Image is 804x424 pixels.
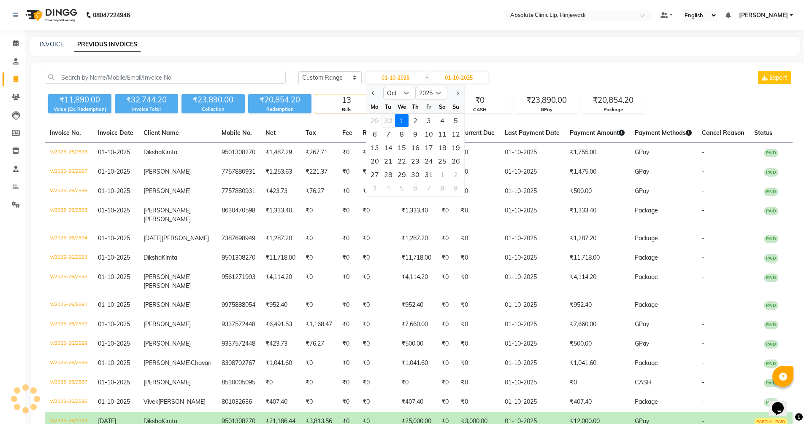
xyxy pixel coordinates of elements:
[702,129,744,137] span: Cancel Reason
[582,106,644,113] div: Package
[436,334,456,354] td: ₹0
[449,181,463,195] div: Sunday, November 9, 2025
[395,127,409,141] div: 8
[260,334,300,354] td: ₹423.73
[436,268,456,295] td: ₹0
[98,340,130,347] span: 01-10-2025
[635,340,649,347] span: GPay
[422,141,436,154] div: Friday, October 17, 2025
[456,143,500,163] td: ₹0
[337,162,357,182] td: ₹0
[45,71,286,84] input: Search by Name/Mobile/Email/Invoice No
[143,168,191,175] span: [PERSON_NAME]
[395,100,409,113] div: We
[449,127,463,141] div: 12
[368,168,382,181] div: Monday, October 27, 2025
[93,3,130,27] b: 08047224946
[357,334,396,354] td: ₹0
[449,100,463,113] div: Su
[181,94,245,106] div: ₹23,890.00
[436,100,449,113] div: Sa
[217,201,260,229] td: 8630470598
[764,149,778,157] span: PAID
[396,268,436,295] td: ₹4,114.20
[45,162,93,182] td: V/2025-26/2597
[382,181,395,195] div: Tuesday, November 4, 2025
[22,3,79,27] img: logo
[162,148,177,156] span: Kimta
[456,268,500,295] td: ₹0
[565,229,630,248] td: ₹1,287.20
[702,148,704,156] span: -
[436,248,456,268] td: ₹0
[449,181,463,195] div: 9
[422,127,436,141] div: Friday, October 10, 2025
[702,254,704,261] span: -
[337,268,357,295] td: ₹0
[422,154,436,168] div: 24
[449,114,463,127] div: 5
[409,114,422,127] div: 2
[217,182,260,201] td: 7757880931
[449,154,463,168] div: Sunday, October 26, 2025
[357,268,396,295] td: ₹0
[260,143,300,163] td: ₹1,487.29
[300,201,337,229] td: ₹0
[217,315,260,334] td: 9337572448
[368,100,382,113] div: Mo
[315,94,378,106] div: 13
[260,248,300,268] td: ₹11,718.00
[265,129,276,137] span: Net
[368,141,382,154] div: Monday, October 13, 2025
[98,168,130,175] span: 01-10-2025
[436,168,449,181] div: 1
[368,168,382,181] div: 27
[368,181,382,195] div: Monday, November 3, 2025
[98,129,133,137] span: Invoice Date
[217,334,260,354] td: 9337572448
[764,168,778,177] span: PAID
[396,315,436,334] td: ₹7,660.00
[115,106,178,113] div: Invoice Total
[702,273,704,281] span: -
[366,72,425,83] input: Start Date
[409,154,422,168] div: Thursday, October 23, 2025
[702,301,704,309] span: -
[382,100,395,113] div: Tu
[453,86,460,100] button: Next month
[306,129,316,137] span: Tax
[45,229,93,248] td: V/2025-26/2594
[635,273,658,281] span: Package
[143,234,162,242] span: [DATE]
[764,188,778,196] span: PAID
[436,229,456,248] td: ₹0
[98,207,130,214] span: 01-10-2025
[436,114,449,127] div: 4
[422,100,436,113] div: Fr
[162,234,209,242] span: [PERSON_NAME]
[436,154,449,168] div: Saturday, October 25, 2025
[456,248,500,268] td: ₹0
[515,106,578,113] div: GPay
[456,201,500,229] td: ₹0
[300,162,337,182] td: ₹221.37
[422,154,436,168] div: Friday, October 24, 2025
[382,127,395,141] div: Tuesday, October 7, 2025
[436,168,449,181] div: Saturday, November 1, 2025
[500,143,565,163] td: 01-10-2025
[395,181,409,195] div: Wednesday, November 5, 2025
[217,143,260,163] td: 9501308270
[456,315,500,334] td: ₹0
[422,114,436,127] div: Friday, October 3, 2025
[436,127,449,141] div: 11
[436,315,456,334] td: ₹0
[500,248,565,268] td: 01-10-2025
[337,143,357,163] td: ₹0
[300,229,337,248] td: ₹0
[48,106,111,113] div: Value (Ex. Redemption)
[396,248,436,268] td: ₹11,718.00
[45,268,93,295] td: V/2025-26/2592
[357,182,396,201] td: ₹0
[702,234,704,242] span: -
[449,168,463,181] div: Sunday, November 2, 2025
